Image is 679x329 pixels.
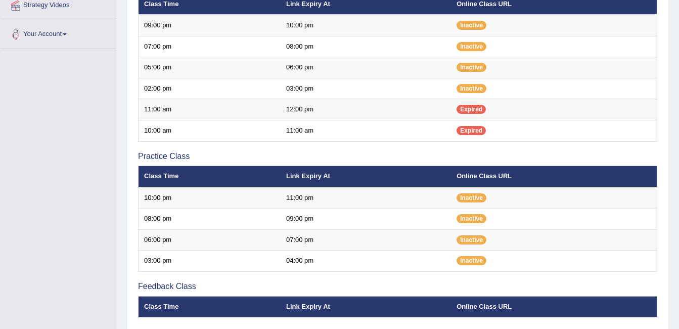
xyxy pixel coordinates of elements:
[457,105,486,114] span: Expired
[281,57,451,78] td: 06:00 pm
[281,296,451,317] th: Link Expiry At
[139,57,281,78] td: 05:00 pm
[139,229,281,251] td: 06:00 pm
[457,193,486,202] span: Inactive
[281,187,451,209] td: 11:00 pm
[281,166,451,187] th: Link Expiry At
[1,20,116,46] a: Your Account
[139,15,281,36] td: 09:00 pm
[139,36,281,57] td: 07:00 pm
[451,296,657,317] th: Online Class URL
[139,78,281,99] td: 02:00 pm
[281,209,451,230] td: 09:00 pm
[138,282,657,291] h3: Feedback Class
[139,187,281,209] td: 10:00 pm
[457,235,486,244] span: Inactive
[281,78,451,99] td: 03:00 pm
[281,229,451,251] td: 07:00 pm
[281,15,451,36] td: 10:00 pm
[139,120,281,142] td: 10:00 am
[139,209,281,230] td: 08:00 pm
[139,99,281,120] td: 11:00 am
[457,126,486,135] span: Expired
[281,120,451,142] td: 11:00 am
[457,256,486,265] span: Inactive
[457,21,486,30] span: Inactive
[281,251,451,272] td: 04:00 pm
[457,42,486,51] span: Inactive
[457,63,486,72] span: Inactive
[451,166,657,187] th: Online Class URL
[139,296,281,317] th: Class Time
[281,99,451,120] td: 12:00 pm
[139,166,281,187] th: Class Time
[138,152,657,161] h3: Practice Class
[457,84,486,93] span: Inactive
[281,36,451,57] td: 08:00 pm
[457,214,486,223] span: Inactive
[139,251,281,272] td: 03:00 pm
